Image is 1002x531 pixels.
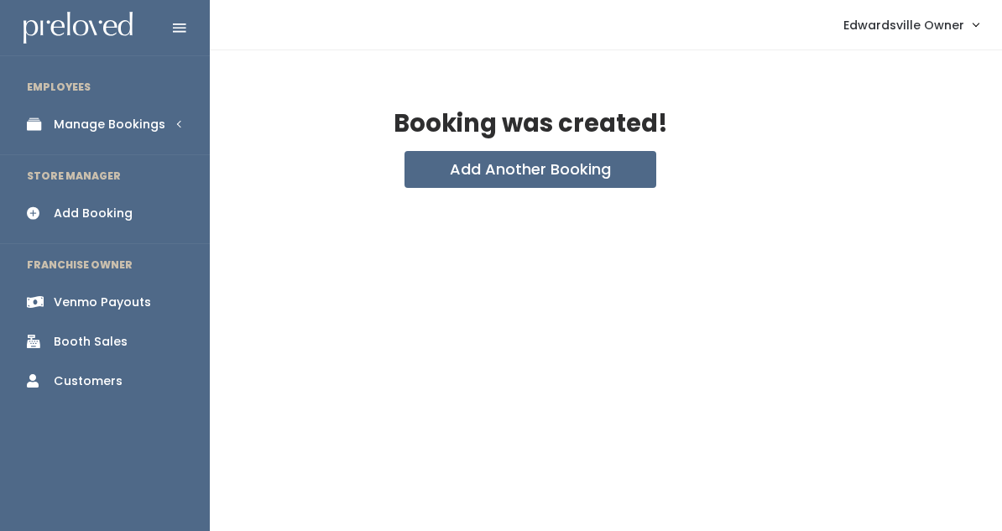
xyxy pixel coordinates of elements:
[843,16,964,34] span: Edwardsville Owner
[394,111,668,138] h2: Booking was created!
[54,294,151,311] div: Venmo Payouts
[23,12,133,44] img: preloved logo
[54,116,165,133] div: Manage Bookings
[827,7,995,43] a: Edwardsville Owner
[404,151,656,188] button: Add Another Booking
[54,333,128,351] div: Booth Sales
[54,205,133,222] div: Add Booking
[54,372,123,390] div: Customers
